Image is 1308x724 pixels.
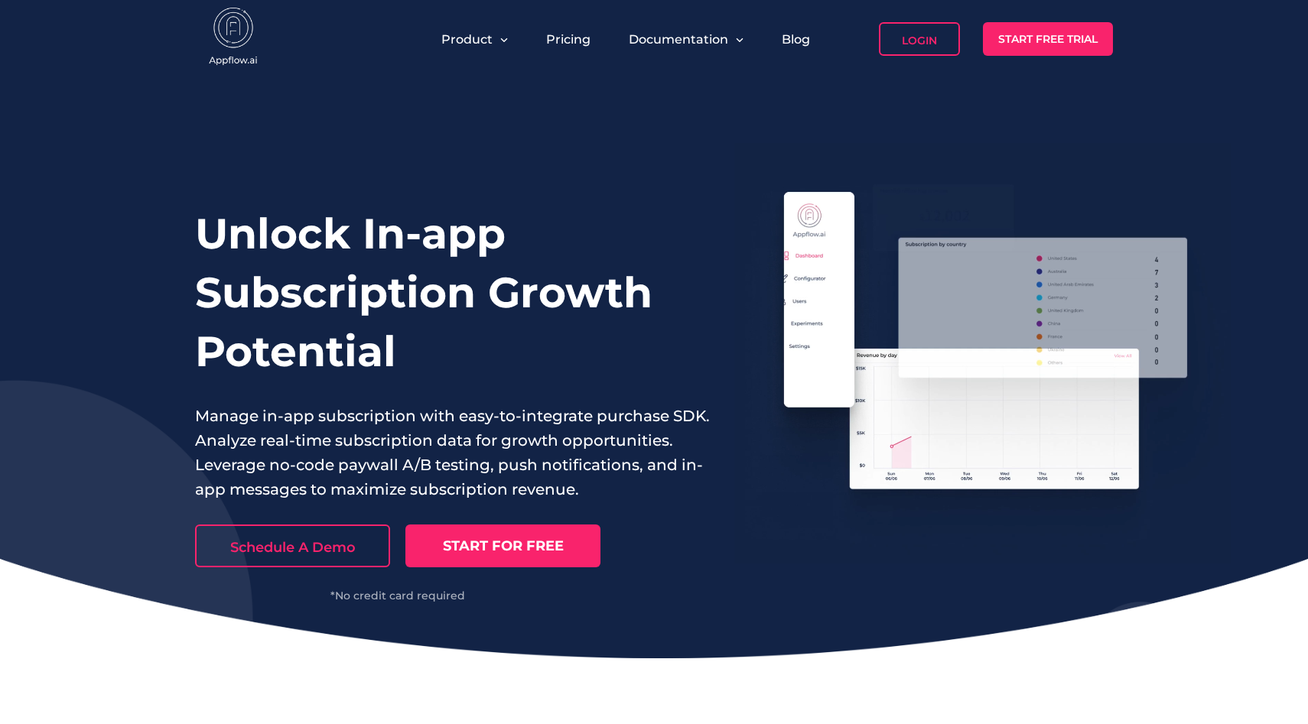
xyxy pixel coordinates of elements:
[195,404,711,502] p: Manage in-app subscription with easy-to-integrate purchase SDK. Analyze real-time subscription da...
[983,22,1113,56] a: Start Free Trial
[546,32,591,47] a: Pricing
[405,524,600,567] a: START FOR FREE
[441,32,493,47] span: Product
[441,32,508,47] button: Product
[629,32,743,47] button: Documentation
[782,32,810,47] a: Blog
[195,524,390,567] a: Schedule A Demo
[195,204,711,381] h1: Unlock In-app Subscription Growth Potential
[195,590,600,601] div: *No credit card required
[629,32,728,47] span: Documentation
[195,8,272,69] img: appflow.ai-logo
[879,22,960,56] a: Login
